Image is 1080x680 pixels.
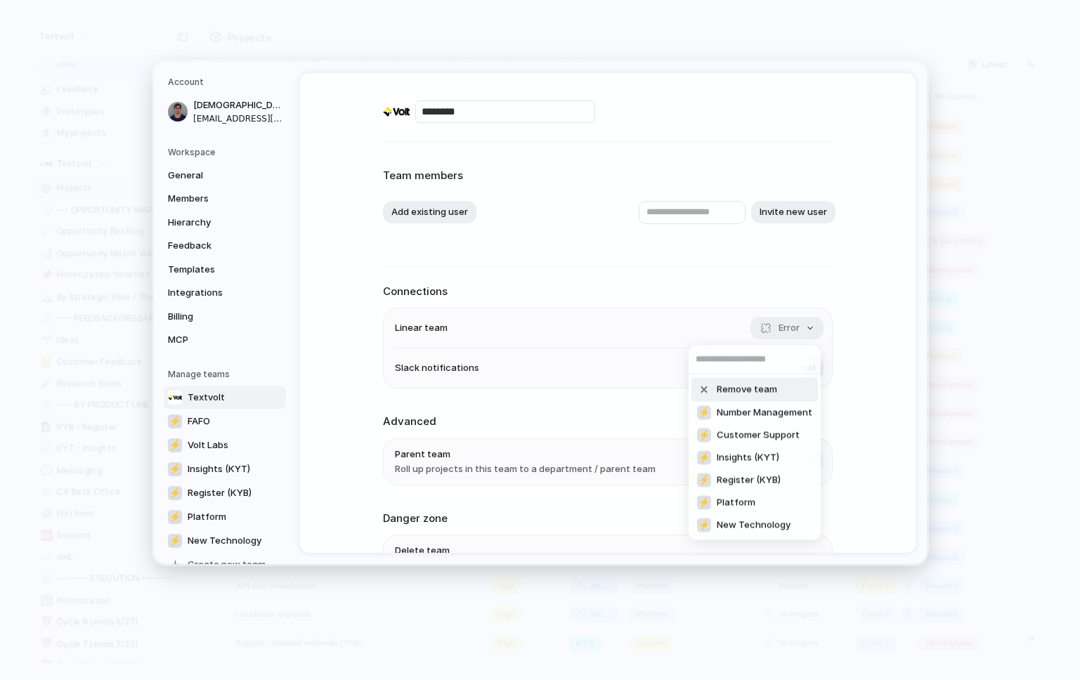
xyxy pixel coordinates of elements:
div: ⚡ [697,429,711,443]
div: ⚡ [697,406,711,420]
span: Platform [717,496,755,510]
span: Insights (KYT) [717,451,779,465]
span: Register (KYB) [717,473,781,488]
span: Number Management [717,406,812,420]
div: ⚡ [697,473,711,488]
span: Remove team [717,383,777,397]
div: ⚡ [697,451,711,465]
div: ⚡ [697,518,711,532]
span: New Technology [717,518,791,532]
div: ⚡ [697,496,711,510]
span: Customer Support [717,429,800,443]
